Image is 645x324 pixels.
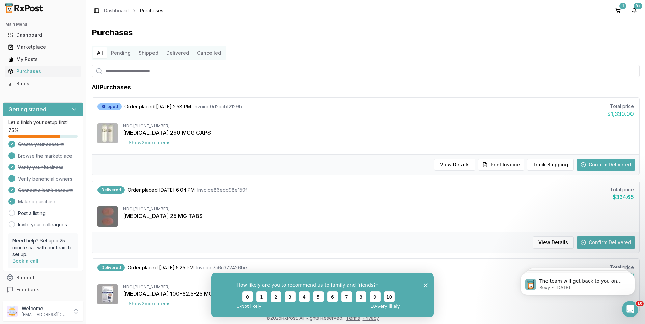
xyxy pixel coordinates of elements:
[97,123,118,143] img: Linzess 290 MCG CAPS
[363,315,379,321] a: Privacy
[5,29,81,41] a: Dashboard
[124,103,191,110] span: Order placed [DATE] 2:58 PM
[3,42,83,53] button: Marketplace
[97,206,118,227] img: Movantik 25 MG TABS
[3,78,83,89] button: Sales
[634,3,642,9] div: 9+
[135,47,162,58] button: Shipped
[18,141,64,148] span: Create your account
[527,159,574,171] button: Track Shipping
[22,305,68,312] p: Welcome
[610,186,634,193] div: Total price
[610,193,634,201] div: $334.65
[18,175,72,182] span: Verify beneficial owners
[3,54,83,65] button: My Posts
[128,187,195,193] span: Order placed [DATE] 6:04 PM
[18,210,46,217] a: Post a listing
[128,264,194,271] span: Order placed [DATE] 5:25 PM
[510,259,645,306] iframe: Intercom notifications message
[5,65,81,77] a: Purchases
[123,284,634,290] div: NDC: [PHONE_NUMBER]
[18,153,72,159] span: Browse the marketplace
[18,198,57,205] span: Make a purchase
[211,273,434,317] iframe: Survey from RxPost
[607,110,634,118] div: $1,330.00
[22,312,68,317] p: [EMAIL_ADDRESS][DOMAIN_NAME]
[8,56,78,63] div: My Posts
[577,236,635,249] button: Confirm Delivered
[97,284,118,304] img: Trelegy Ellipta 100-62.5-25 MCG/ACT AEPB
[3,271,83,284] button: Support
[533,236,574,249] button: View Details
[18,187,73,194] span: Connect a bank account
[8,44,78,51] div: Marketplace
[8,119,78,126] p: Let's finish your setup first!
[577,159,635,171] button: Confirm Delivered
[346,315,360,321] a: Terms
[12,258,38,264] a: Book a call
[18,164,63,171] span: Verify your business
[5,22,81,27] h2: Main Menu
[92,83,131,92] h1: All Purchases
[92,27,640,38] h1: Purchases
[478,159,524,171] button: Print Invoice
[123,129,634,137] div: [MEDICAL_DATA] 290 MCG CAPS
[3,66,83,77] button: Purchases
[3,30,83,40] button: Dashboard
[104,7,163,14] nav: breadcrumb
[8,105,46,114] h3: Getting started
[5,41,81,53] a: Marketplace
[607,103,634,110] div: Total price
[97,103,122,110] div: Shipped
[7,306,18,317] img: User avatar
[123,298,176,310] button: Show2more items
[613,5,623,16] button: 1
[8,68,78,75] div: Purchases
[197,187,247,193] span: Invoice 86edd98e150f
[123,206,634,212] div: NDC: [PHONE_NUMBER]
[622,301,638,317] iframe: Intercom live chat
[140,7,163,14] span: Purchases
[123,290,634,298] div: [MEDICAL_DATA] 100-62.5-25 MCG/ACT AEPB
[434,159,475,171] button: View Details
[3,3,46,13] img: RxPost Logo
[162,47,193,58] button: Delivered
[629,5,640,16] button: 9+
[97,264,125,271] div: Delivered
[107,47,135,58] a: Pending
[8,80,78,87] div: Sales
[123,212,634,220] div: [MEDICAL_DATA] 25 MG TABS
[3,284,83,296] button: Feedback
[12,237,74,258] p: Need help? Set up a 25 minute call with our team to set up.
[194,103,242,110] span: Invoice 0d2acbf2129b
[196,264,247,271] span: Invoice 7c6c372426be
[636,301,644,306] span: 10
[18,221,67,228] a: Invite your colleagues
[5,77,81,90] a: Sales
[104,7,129,14] a: Dashboard
[97,186,125,194] div: Delivered
[619,3,626,9] div: 1
[193,47,225,58] button: Cancelled
[93,47,107,58] button: All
